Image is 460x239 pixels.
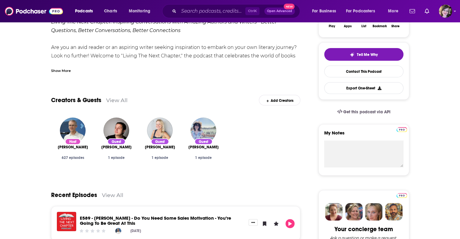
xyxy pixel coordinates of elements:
[129,7,150,15] span: Monitoring
[259,95,300,105] div: Add Creators
[168,4,306,18] div: Search podcasts, credits, & more...
[71,6,101,16] button: open menu
[103,118,129,143] img: A.G. Flitcher
[130,229,141,233] div: [DATE]
[106,97,128,103] a: View All
[350,52,354,57] img: tell me why sparkle
[407,6,417,16] a: Show notifications dropdown
[396,126,407,132] a: Pro website
[267,10,292,13] span: Open Advanced
[75,7,93,15] span: Podcasts
[58,145,88,150] a: David Campbell
[391,24,400,28] div: Share
[60,118,86,143] img: David Campbell
[439,5,452,18] img: User Profile
[191,118,216,143] img: Shanti Hershenson
[245,7,259,15] span: Ctrl K
[115,228,121,234] img: David Campbell
[324,130,403,140] label: My Notes
[346,7,375,15] span: For Podcasters
[324,66,403,77] a: Contact This Podcast
[100,156,133,160] div: 1 episode
[324,48,403,61] button: tell me why sparkleTell Me Why
[101,145,132,150] a: A.G. Flitcher
[51,96,101,104] a: Creators & Guests
[102,192,123,198] a: View All
[396,127,407,132] img: Podchaser Pro
[324,82,403,94] button: Export One-Sheet
[147,118,173,143] img: Ashley Abramson
[388,7,398,15] span: More
[65,138,81,145] div: Host
[194,138,213,145] div: Guest
[329,24,335,28] div: Play
[372,24,387,28] div: Bookmark
[357,52,378,57] span: Tell Me Why
[125,6,158,16] button: open menu
[58,145,88,150] span: [PERSON_NAME]
[396,193,407,198] img: Podchaser Pro
[51,191,97,199] a: Recent Episodes
[260,219,269,228] button: Bookmark Episode
[285,219,295,228] button: Play
[188,145,219,150] span: [PERSON_NAME]
[384,6,406,16] button: open menu
[187,156,220,160] div: 1 episode
[264,8,295,15] button: Open AdvancedNew
[188,145,219,150] a: Shanti Hershenson
[145,145,175,150] span: [PERSON_NAME]
[104,7,117,15] span: Charts
[249,219,258,226] button: Show More Button
[312,7,336,15] span: For Business
[332,105,395,119] a: Get this podcast via API
[79,229,106,233] div: Community Rating: 0 out of 5
[107,138,126,145] div: Guest
[345,203,363,221] img: Barbara Profile
[361,24,366,28] div: List
[342,6,384,16] button: open menu
[179,6,245,16] input: Search podcasts, credits, & more...
[100,6,121,16] a: Charts
[308,6,344,16] button: open menu
[57,212,76,231] img: E589 - Chris Castanes - Do You Need Some Sales Motivation - You’re Going To Be Great At This
[344,24,352,28] div: Apps
[272,219,281,228] button: Leave a Rating
[343,109,390,115] span: Get this podcast via API
[325,203,343,221] img: Sydney Profile
[5,5,63,17] img: Podchaser - Follow, Share and Rate Podcasts
[101,145,132,150] span: [PERSON_NAME]
[422,6,432,16] a: Show notifications dropdown
[439,5,452,18] button: Show profile menu
[56,156,90,160] div: 627 episodes
[151,138,169,145] div: Guest
[80,215,231,226] a: E589 - Chris Castanes - Do You Need Some Sales Motivation - You’re Going To Be Great At This
[284,4,295,9] span: New
[396,192,407,198] a: Pro website
[365,203,383,221] img: Jules Profile
[439,5,452,18] span: Logged in as IAmMBlankenship
[385,203,403,221] img: Jon Profile
[143,156,177,160] div: 1 episode
[145,145,175,150] a: Ashley Abramson
[334,225,393,233] div: Your concierge team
